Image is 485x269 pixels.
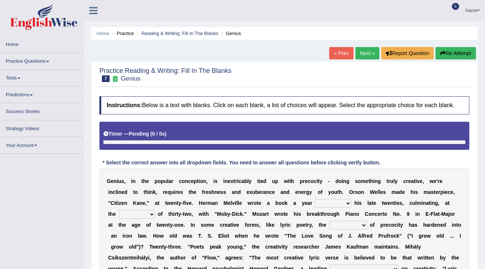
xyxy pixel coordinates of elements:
[107,102,142,108] b: Instructions:
[288,178,289,184] b: i
[381,47,434,59] button: Report Question
[328,189,331,195] b: y
[108,189,110,195] b: i
[252,189,255,195] b: u
[191,178,194,184] b: e
[0,70,83,84] a: Tests
[409,200,412,206] b: c
[380,189,383,195] b: e
[428,189,431,195] b: a
[370,178,373,184] b: h
[445,189,448,195] b: e
[259,189,261,195] b: e
[164,178,167,184] b: u
[111,200,114,206] b: C
[287,189,290,195] b: d
[121,189,124,195] b: e
[383,189,386,195] b: s
[206,189,209,195] b: e
[143,178,146,184] b: h
[318,189,321,195] b: o
[179,178,182,184] b: c
[339,189,342,195] b: h
[399,189,402,195] b: d
[131,178,133,184] b: i
[199,200,202,206] b: H
[137,200,139,206] b: a
[438,178,439,184] b: r
[233,178,235,184] b: t
[143,200,146,206] b: e
[202,189,204,195] b: f
[437,178,438,184] b: '
[174,189,176,195] b: i
[353,189,355,195] b: r
[257,200,259,206] b: t
[301,189,304,195] b: e
[150,189,153,195] b: n
[391,189,396,195] b: m
[110,189,113,195] b: n
[113,189,115,195] b: c
[386,178,388,184] b: t
[259,200,261,206] b: e
[308,178,311,184] b: c
[232,189,234,195] b: a
[275,178,279,184] b: p
[349,189,353,195] b: O
[174,200,177,206] b: n
[163,189,165,195] b: r
[402,189,405,195] b: e
[266,189,269,195] b: n
[194,178,197,184] b: p
[450,189,453,195] b: e
[158,200,159,206] b: t
[359,200,362,206] b: s
[411,178,414,184] b: a
[402,200,404,206] b: ,
[370,189,375,195] b: W
[152,131,165,137] b: 0 / 0s
[244,178,248,184] b: b
[124,178,126,184] b: ,
[358,178,361,184] b: o
[377,189,379,195] b: l
[343,178,346,184] b: n
[141,31,218,36] a: Reading & Writing: Fill In The Blanks
[121,75,141,82] small: Genius
[379,189,380,195] b: l
[346,178,350,184] b: g
[223,189,226,195] b: s
[366,178,368,184] b: e
[124,189,127,195] b: d
[116,200,118,206] b: t
[415,200,417,206] b: l
[408,178,411,184] b: e
[306,189,309,195] b: g
[223,178,225,184] b: i
[115,189,117,195] b: l
[118,178,121,184] b: u
[249,189,252,195] b: x
[188,178,191,184] b: c
[214,189,218,195] b: n
[133,178,136,184] b: n
[395,200,397,206] b: i
[119,200,121,206] b: z
[305,178,308,184] b: e
[228,178,230,184] b: e
[304,189,306,195] b: r
[135,189,138,195] b: o
[303,178,305,184] b: r
[230,200,232,206] b: l
[393,178,395,184] b: l
[217,189,220,195] b: e
[439,178,442,184] b: e
[431,189,434,195] b: s
[403,178,406,184] b: c
[238,189,241,195] b: d
[448,189,451,195] b: c
[224,200,228,206] b: M
[169,178,171,184] b: a
[202,200,205,206] b: e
